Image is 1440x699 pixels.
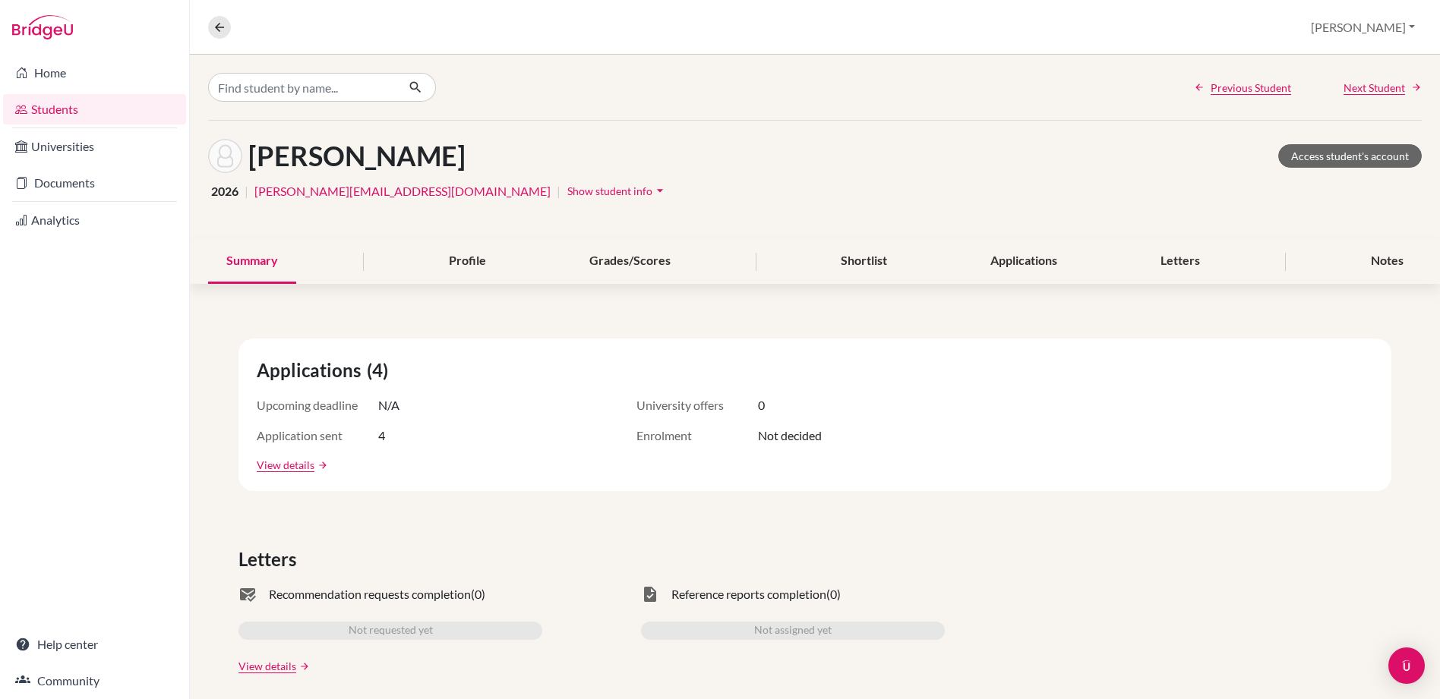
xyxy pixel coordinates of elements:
div: Letters [1142,239,1218,284]
img: Sofía Hernández's avatar [208,139,242,173]
span: task [641,585,659,603]
a: Documents [3,168,186,198]
a: arrow_forward [296,661,310,672]
span: Upcoming deadline [257,396,378,414]
a: [PERSON_NAME][EMAIL_ADDRESS][DOMAIN_NAME] [254,182,551,200]
span: N/A [378,396,399,414]
span: Letters [238,546,302,573]
div: Notes [1353,239,1422,284]
a: Analytics [3,205,186,235]
span: University offers [636,396,758,414]
button: [PERSON_NAME] [1304,13,1422,42]
span: | [245,182,248,200]
div: Grades/Scores [571,239,689,284]
span: 4 [378,427,385,445]
span: | [557,182,561,200]
span: (0) [826,585,841,603]
span: mark_email_read [238,585,257,603]
button: Show student infoarrow_drop_down [567,179,668,203]
span: Recommendation requests completion [269,585,471,603]
span: Enrolment [636,427,758,445]
span: Next Student [1344,80,1405,96]
a: Help center [3,629,186,660]
span: (4) [367,357,394,384]
a: Next Student [1344,80,1422,96]
span: Previous Student [1211,80,1291,96]
span: Application sent [257,427,378,445]
a: arrow_forward [314,460,328,471]
span: Reference reports completion [671,585,826,603]
span: 2026 [211,182,238,200]
div: Summary [208,239,296,284]
span: Not decided [758,427,822,445]
h1: [PERSON_NAME] [248,140,466,172]
img: Bridge-U [12,15,73,39]
div: Open Intercom Messenger [1388,647,1425,684]
i: arrow_drop_down [652,183,668,198]
div: Shortlist [823,239,905,284]
span: Show student info [567,184,652,197]
a: Universities [3,131,186,162]
span: Not assigned yet [754,622,832,640]
div: Applications [972,239,1075,284]
span: 0 [758,396,765,414]
a: Students [3,94,186,124]
a: View details [257,457,314,473]
span: (0) [471,585,485,603]
div: Profile [431,239,504,284]
a: Community [3,666,186,696]
a: View details [238,658,296,674]
a: Home [3,58,186,88]
span: Not requested yet [349,622,433,640]
a: Previous Student [1194,80,1291,96]
a: Access student's account [1278,144,1422,168]
span: Applications [257,357,367,384]
input: Find student by name... [208,73,396,102]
